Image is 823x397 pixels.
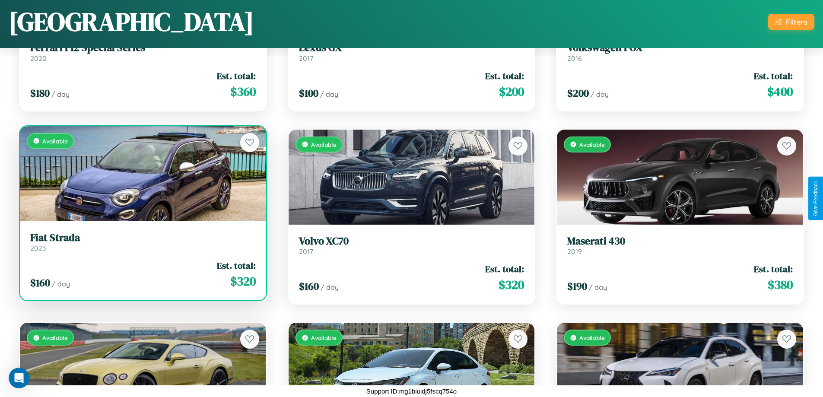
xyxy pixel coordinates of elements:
[320,90,338,98] span: / day
[786,17,807,26] div: Filters
[567,54,582,63] span: 2016
[754,263,793,275] span: Est. total:
[321,283,339,292] span: / day
[42,334,68,341] span: Available
[299,41,524,54] h3: Lexus GX
[30,41,256,63] a: Ferrari F12 Special Series2020
[813,181,819,216] div: Give Feedback
[767,83,793,100] span: $ 400
[299,86,318,100] span: $ 100
[230,83,256,100] span: $ 360
[9,368,29,388] iframe: Intercom live chat
[9,4,254,39] h1: [GEOGRAPHIC_DATA]
[768,276,793,293] span: $ 380
[30,86,50,100] span: $ 180
[589,283,607,292] span: / day
[311,334,337,341] span: Available
[768,14,814,30] button: Filters
[30,232,256,253] a: Fiat Strada2023
[567,41,793,54] h3: Volkswagen FOX
[567,41,793,63] a: Volkswagen FOX2016
[499,276,524,293] span: $ 320
[299,247,313,256] span: 2017
[299,41,524,63] a: Lexus GX2017
[579,334,605,341] span: Available
[51,90,70,98] span: / day
[30,232,256,244] h3: Fiat Strada
[299,235,524,256] a: Volvo XC702017
[567,279,587,293] span: $ 190
[567,247,582,256] span: 2019
[230,273,256,290] span: $ 320
[579,141,605,148] span: Available
[299,279,319,293] span: $ 160
[499,83,524,100] span: $ 200
[299,235,524,248] h3: Volvo XC70
[52,279,70,288] span: / day
[485,263,524,275] span: Est. total:
[217,259,256,272] span: Est. total:
[567,235,793,248] h3: Maserati 430
[485,70,524,82] span: Est. total:
[311,141,337,148] span: Available
[567,235,793,256] a: Maserati 4302019
[567,86,589,100] span: $ 200
[754,70,793,82] span: Est. total:
[299,54,313,63] span: 2017
[366,385,457,397] p: Support ID: mg1biuidj5fscq754o
[30,54,47,63] span: 2020
[30,41,256,54] h3: Ferrari F12 Special Series
[42,137,68,145] span: Available
[591,90,609,98] span: / day
[30,276,50,290] span: $ 160
[217,70,256,82] span: Est. total:
[30,244,46,252] span: 2023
